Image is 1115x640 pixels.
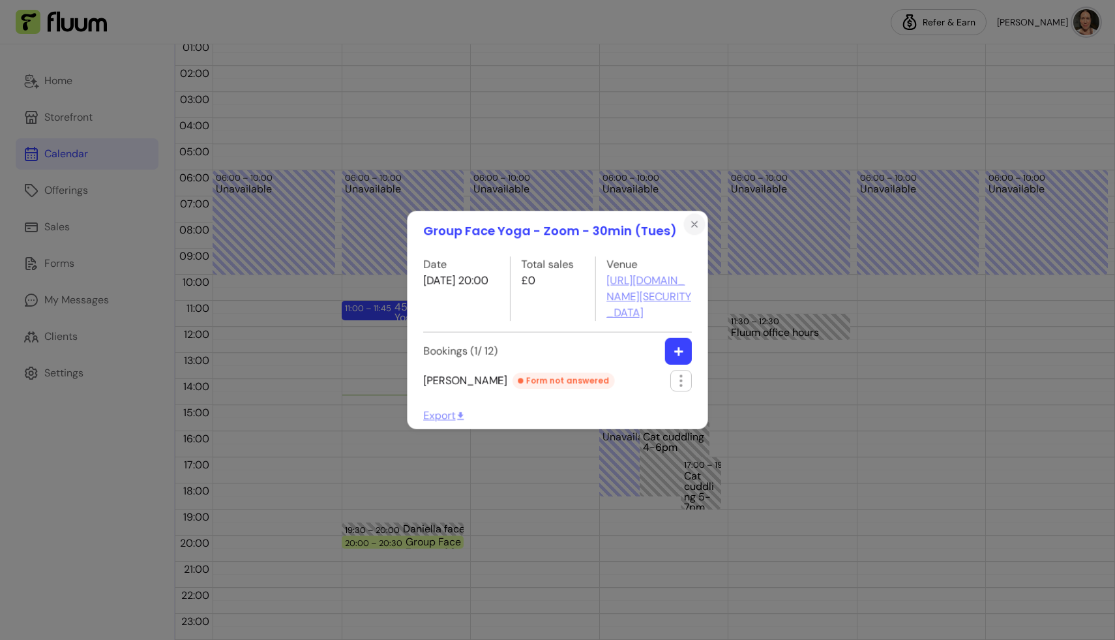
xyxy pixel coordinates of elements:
[606,256,692,273] label: Venue
[684,213,706,235] button: Close
[423,222,677,241] h1: Group Face Yoga - Zoom - 30min (Tues)
[423,343,498,359] label: Bookings ( 1 / 12 )
[423,273,488,289] p: [DATE] 20:00
[606,273,692,321] a: [URL][DOMAIN_NAME][SECURITY_DATA]
[423,373,614,389] span: [PERSON_NAME]
[423,408,466,423] span: Export
[521,273,573,289] p: £0
[423,256,488,273] label: Date
[513,373,614,389] div: Form not answered
[521,256,573,273] label: Total sales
